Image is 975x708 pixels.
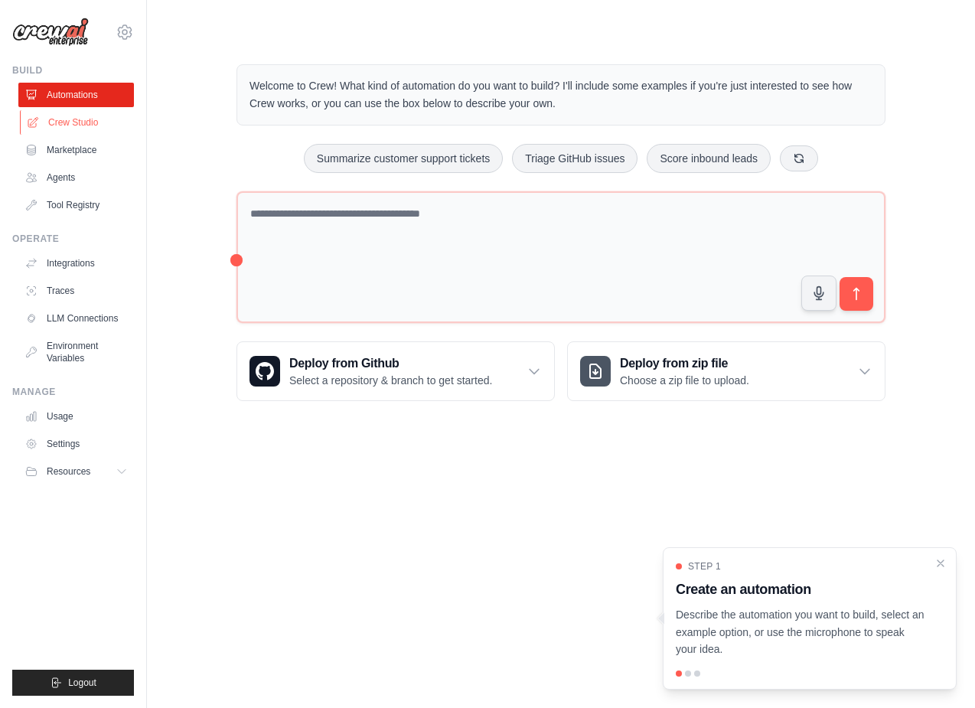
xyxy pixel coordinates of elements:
span: Logout [68,677,96,689]
div: Operate [12,233,134,245]
div: Manage [12,386,134,398]
button: Close walkthrough [934,557,947,569]
a: LLM Connections [18,306,134,331]
h3: Deploy from Github [289,354,492,373]
button: Logout [12,670,134,696]
a: Agents [18,165,134,190]
h3: Deploy from zip file [620,354,749,373]
a: Environment Variables [18,334,134,370]
p: Choose a zip file to upload. [620,373,749,388]
p: Describe the automation you want to build, select an example option, or use the microphone to spe... [676,606,925,658]
a: Traces [18,279,134,303]
div: Build [12,64,134,77]
span: Resources [47,465,90,478]
button: Resources [18,459,134,484]
p: Select a repository & branch to get started. [289,373,492,388]
button: Summarize customer support tickets [304,144,503,173]
a: Usage [18,404,134,429]
a: Settings [18,432,134,456]
img: Logo [12,18,89,47]
button: Score inbound leads [647,144,771,173]
a: Integrations [18,251,134,276]
a: Automations [18,83,134,107]
p: Welcome to Crew! What kind of automation do you want to build? I'll include some examples if you'... [249,77,872,113]
iframe: Chat Widget [898,635,975,708]
button: Triage GitHub issues [512,144,637,173]
a: Marketplace [18,138,134,162]
a: Crew Studio [20,110,135,135]
a: Tool Registry [18,193,134,217]
span: Step 1 [688,560,721,573]
h3: Create an automation [676,579,925,600]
